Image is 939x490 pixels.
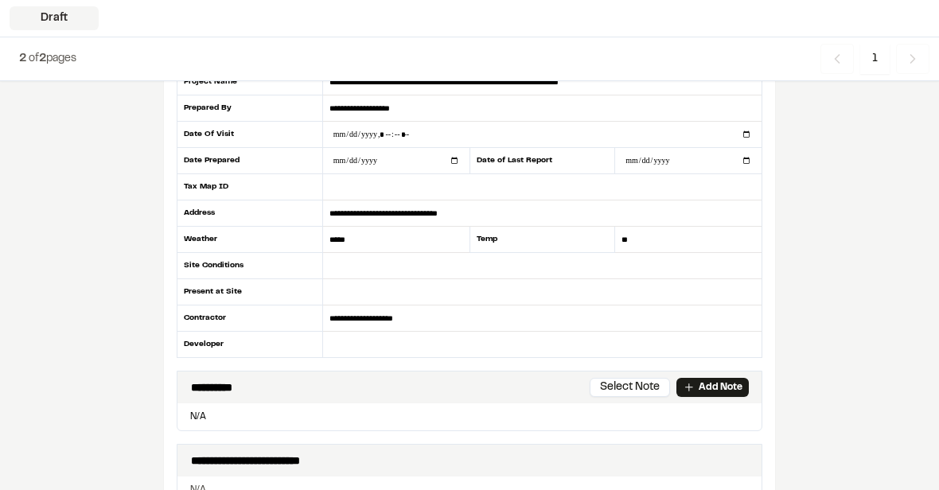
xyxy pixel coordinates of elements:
div: Project Name [177,69,323,95]
span: 2 [39,54,46,64]
div: Date of Last Report [469,148,616,174]
div: Site Conditions [177,253,323,279]
div: Draft [10,6,99,30]
div: Address [177,200,323,227]
div: Weather [177,227,323,253]
p: of pages [19,50,76,68]
span: 1 [860,44,890,74]
div: Date Prepared [177,148,323,174]
div: Temp [469,227,616,253]
span: 2 [19,54,26,64]
div: Prepared By [177,95,323,122]
nav: Navigation [820,44,929,74]
div: Tax Map ID [177,174,323,200]
div: Date Of Visit [177,122,323,148]
p: Add Note [699,380,742,395]
div: Developer [177,332,323,357]
p: N/A [184,410,755,424]
button: Select Note [590,378,670,397]
div: Present at Site [177,279,323,305]
div: Contractor [177,305,323,332]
